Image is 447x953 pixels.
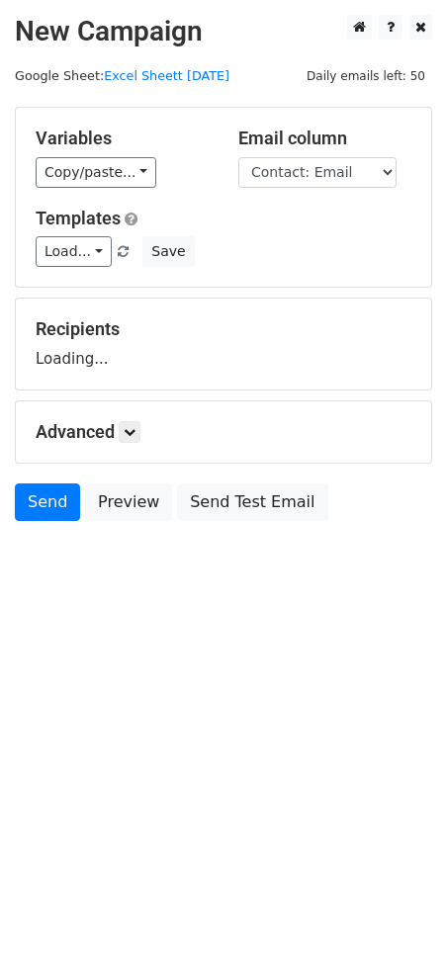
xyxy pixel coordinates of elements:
a: Excel Sheett [DATE] [104,68,229,83]
a: Load... [36,236,112,267]
a: Send [15,483,80,521]
a: Send Test Email [177,483,327,521]
a: Copy/paste... [36,157,156,188]
h5: Email column [238,128,411,149]
a: Daily emails left: 50 [300,68,432,83]
a: Templates [36,208,121,228]
h5: Advanced [36,421,411,443]
small: Google Sheet: [15,68,229,83]
h2: New Campaign [15,15,432,48]
button: Save [142,236,194,267]
h5: Variables [36,128,209,149]
a: Preview [85,483,172,521]
h5: Recipients [36,318,411,340]
span: Daily emails left: 50 [300,65,432,87]
div: Loading... [36,318,411,370]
